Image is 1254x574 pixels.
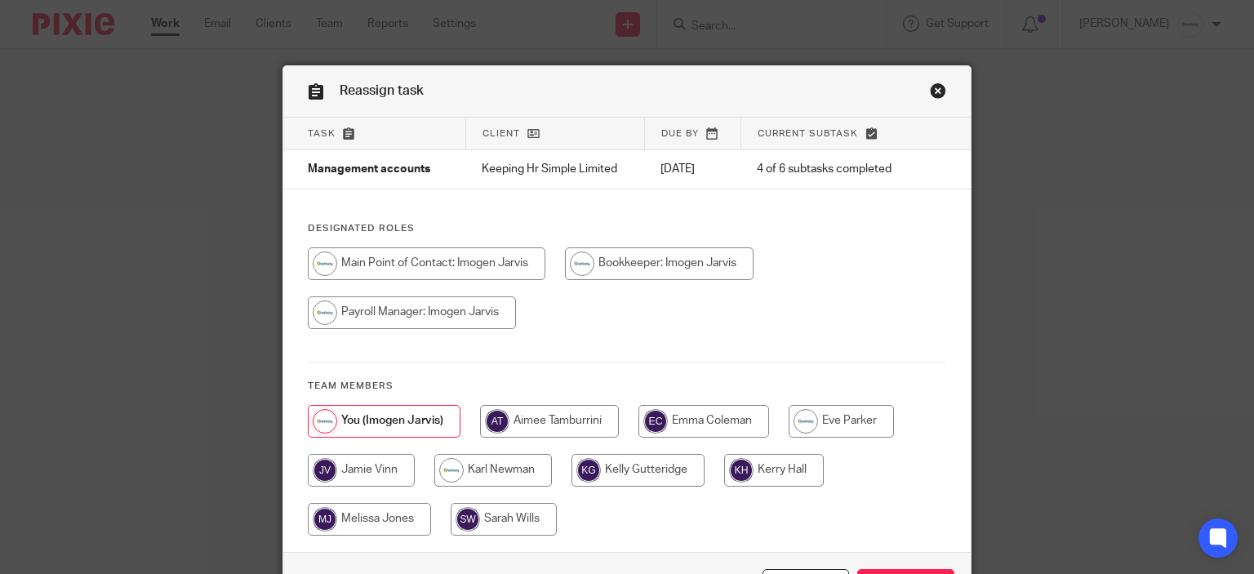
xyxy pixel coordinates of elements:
[308,380,947,393] h4: Team members
[308,222,947,235] h4: Designated Roles
[740,150,918,189] td: 4 of 6 subtasks completed
[340,84,424,97] span: Reassign task
[930,82,946,105] a: Close this dialog window
[661,129,699,138] span: Due by
[758,129,858,138] span: Current subtask
[308,129,336,138] span: Task
[308,164,430,176] span: Management accounts
[660,161,724,177] p: [DATE]
[482,161,628,177] p: Keeping Hr Simple Limited
[482,129,520,138] span: Client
